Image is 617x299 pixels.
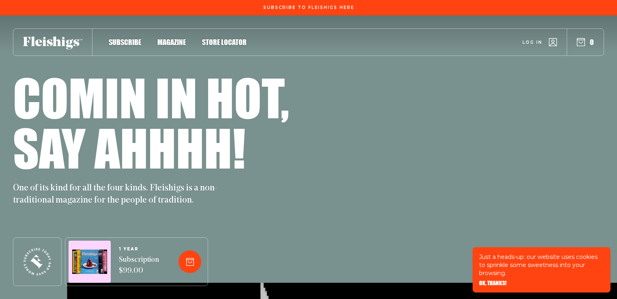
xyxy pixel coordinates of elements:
button: 0 [577,38,594,47]
a: Magazine [157,36,186,47]
span: Subscription $99.00 [119,255,159,277]
span: Subscribe To Fleishigs Here [263,5,354,10]
a: Subscribe [109,36,141,47]
a: Subscribe To Fleishigs Here [262,5,356,9]
p: One of its kind for all the four kinds. Fleishigs is a non-traditional magazine for the people of... [13,182,224,207]
img: Magazines image [72,250,107,274]
a: 1 YEARSubscription $99.00 [119,247,159,277]
span: Log in [522,39,542,45]
h1: Say ahhhh! [13,122,245,173]
a: Store locator [202,36,247,47]
span: Store locator [202,38,247,47]
button: OK, THANKS! [479,280,507,286]
span: Magazine [157,38,186,47]
a: Log in [522,38,557,46]
p: Just a heads-up: our website uses cookies to sprinkle some sweetness into your browsing. [479,253,604,277]
span: 1 YEAR [119,247,159,252]
h1: Comin in hot, [13,72,289,122]
span: Subscribe [109,38,141,47]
